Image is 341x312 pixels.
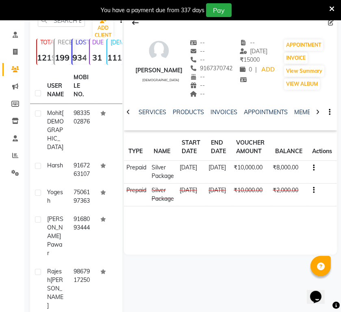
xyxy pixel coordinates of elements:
span: mohit [47,109,62,117]
td: [DATE] [177,161,206,184]
td: 9168093444 [69,210,96,262]
td: ₹2,000.00 [270,183,307,206]
strong: 934 [72,52,87,63]
span: [PERSON_NAME] [47,276,63,309]
td: 9167263107 [69,156,96,183]
span: -- [190,48,205,55]
th: Actions [307,134,337,161]
td: ₹10,000.00 [231,161,270,184]
td: 9833502876 [69,104,96,156]
th: START DATE [177,134,206,161]
strong: 199 [54,52,70,63]
div: [PERSON_NAME] [135,66,182,75]
th: USER NAME [42,68,69,104]
span: | [255,65,257,74]
div: BACK TO CLIENT [127,15,144,30]
td: Prepaid [124,161,149,184]
span: ₹ [240,56,243,63]
th: END DATE [206,134,231,161]
td: [DATE] [177,183,206,206]
strong: 1219 [37,52,52,63]
span: yogesh [47,188,63,204]
span: rajesh [47,268,62,284]
th: MOBILE NO. [69,68,96,104]
th: NAME [149,134,177,161]
p: DUE [91,39,105,46]
p: TOTAL [40,39,52,46]
p: LOST [76,39,87,46]
p: [DEMOGRAPHIC_DATA] [111,39,122,46]
span: -- [190,90,205,97]
span: harsh [47,162,63,169]
td: ₹8,000.00 [270,161,307,184]
div: You have a payment due from 337 days [101,6,204,15]
button: Pay [206,3,232,17]
iframe: chat widget [307,279,333,304]
a: PRODUCTS [173,108,204,116]
span: -- [190,73,205,80]
button: INVOICE [284,52,308,64]
span: 15000 [240,56,260,63]
input: SEARCH BY NAME/MOBILE/EMAIL/CODE [38,14,85,27]
span: 9167370742 [190,65,233,72]
td: Silver Package [149,161,177,184]
span: pawar [47,241,62,257]
span: -- [240,39,255,46]
a: MEMBERSHIP [295,108,332,116]
button: VIEW ALBUM [284,78,320,90]
strong: 31 [90,52,105,63]
a: ADD [260,64,276,76]
a: APPOINTMENTS [244,108,288,116]
th: VOUCHER AMOUNT [231,134,270,161]
span: -- [190,82,205,89]
img: avatar [147,39,171,63]
span: [DATE] [240,48,268,55]
td: ₹10,000.00 [231,183,270,206]
td: 7506197363 [69,183,96,210]
td: [DATE] [206,161,231,184]
span: -- [190,56,205,63]
th: TYPE [124,134,149,161]
span: 0 [240,66,252,73]
td: Silver Package [149,183,177,206]
span: -- [190,39,205,46]
a: INVOICES [211,108,238,116]
td: [DATE] [206,183,231,206]
button: View Summary [284,65,324,77]
span: [PERSON_NAME] [47,215,63,240]
button: APPOINTMENT [284,39,323,51]
span: [DEMOGRAPHIC_DATA] [142,78,179,82]
p: RECENT [58,39,70,46]
strong: 1114 [107,52,122,63]
th: BALANCE [270,134,307,161]
a: SERVICES [139,108,167,116]
a: ADD CLIENT [93,15,113,41]
td: Prepaid [124,183,149,206]
span: [DEMOGRAPHIC_DATA] [47,109,64,151]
